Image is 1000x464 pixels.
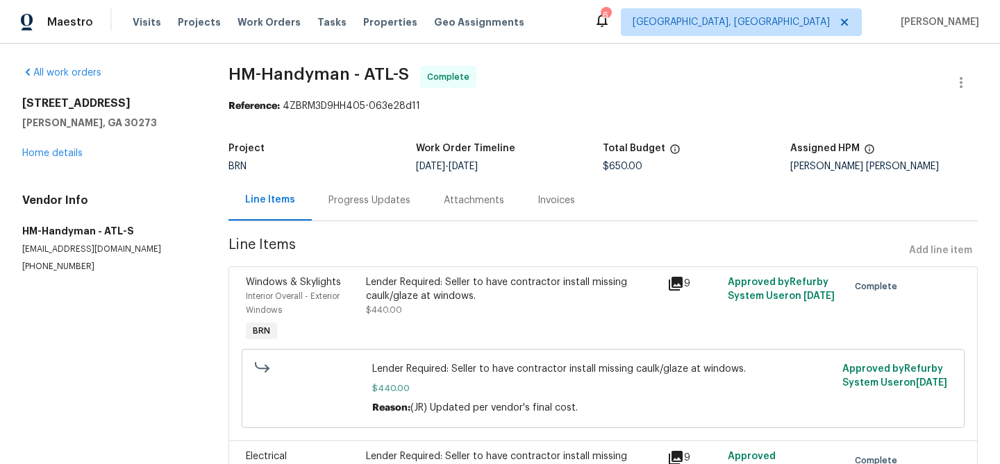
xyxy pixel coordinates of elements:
[444,194,504,207] div: Attachments
[410,403,578,413] span: (JR) Updated per vendor's final cost.
[228,162,247,171] span: BRN
[246,292,340,314] span: Interior Overall - Exterior Windows
[22,148,83,158] a: Home details
[22,116,195,130] h5: [PERSON_NAME], GA 30273
[416,144,515,153] h5: Work Order Timeline
[228,99,978,113] div: 4ZBRM3D9HH405-063e28d11
[416,162,478,171] span: -
[366,275,659,303] div: Lender Required: Seller to have contractor install missing caulk/glaze at windows.
[366,306,402,314] span: $440.00
[667,275,719,292] div: 9
[328,194,410,207] div: Progress Updates
[449,162,478,171] span: [DATE]
[601,8,610,22] div: 6
[22,243,195,255] p: [EMAIL_ADDRESS][DOMAIN_NAME]
[228,144,265,153] h5: Project
[22,68,101,78] a: All work orders
[916,378,947,388] span: [DATE]
[864,144,875,162] span: The hpm assigned to this work order.
[427,70,475,84] span: Complete
[246,277,341,287] span: Windows & Skylights
[22,224,195,238] h5: HM-Handyman - ATL-S
[247,324,276,338] span: BRN
[22,96,195,110] h2: [STREET_ADDRESS]
[228,66,409,83] span: HM-Handyman - ATL-S
[246,452,287,461] span: Electrical
[633,15,830,29] span: [GEOGRAPHIC_DATA], [GEOGRAPHIC_DATA]
[372,381,834,395] span: $440.00
[790,144,860,153] h5: Assigned HPM
[372,403,410,413] span: Reason:
[728,277,835,301] span: Approved by Refurby System User on
[133,15,161,29] span: Visits
[372,362,834,376] span: Lender Required: Seller to have contractor install missing caulk/glaze at windows.
[603,144,665,153] h5: Total Budget
[790,162,978,171] div: [PERSON_NAME] [PERSON_NAME]
[842,364,947,388] span: Approved by Refurby System User on
[317,17,347,27] span: Tasks
[855,280,903,293] span: Complete
[178,15,221,29] span: Projects
[603,162,642,171] span: $650.00
[245,193,295,207] div: Line Items
[237,15,301,29] span: Work Orders
[669,144,681,162] span: The total cost of line items that have been proposed by Opendoor. This sum includes line items th...
[363,15,417,29] span: Properties
[803,291,835,301] span: [DATE]
[22,261,195,273] p: [PHONE_NUMBER]
[22,194,195,207] h4: Vendor Info
[47,15,93,29] span: Maestro
[895,15,979,29] span: [PERSON_NAME]
[416,162,445,171] span: [DATE]
[228,101,280,111] b: Reference:
[537,194,575,207] div: Invoices
[434,15,524,29] span: Geo Assignments
[228,238,903,264] span: Line Items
